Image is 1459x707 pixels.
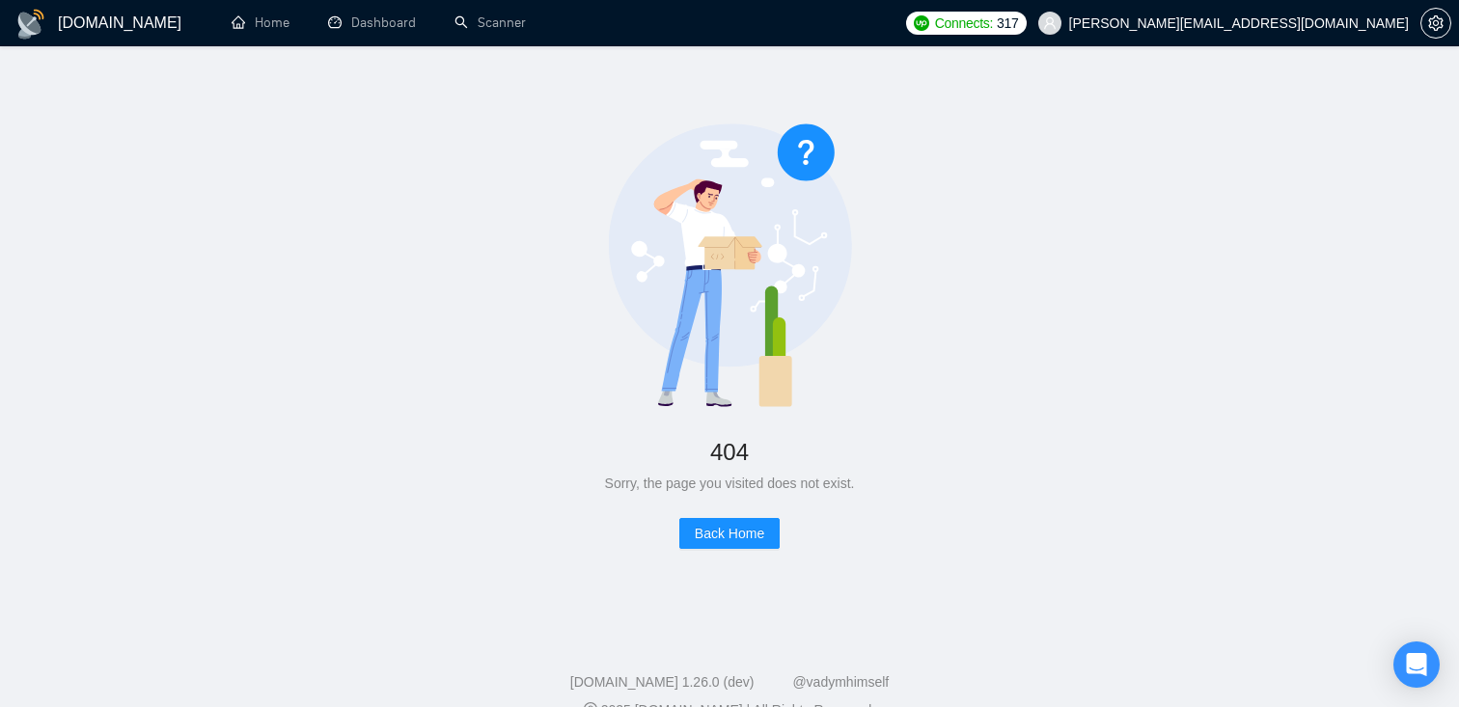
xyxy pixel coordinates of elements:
[62,431,1397,473] div: 404
[570,674,755,690] a: [DOMAIN_NAME] 1.26.0 (dev)
[1043,16,1057,30] span: user
[679,518,780,549] button: Back Home
[454,14,526,31] a: searchScanner
[1393,641,1440,688] div: Open Intercom Messenger
[914,15,929,31] img: upwork-logo.png
[695,523,764,544] span: Back Home
[792,674,889,690] a: @vadymhimself
[1420,8,1451,39] button: setting
[1421,15,1450,31] span: setting
[15,9,46,40] img: logo
[935,13,993,34] span: Connects:
[997,13,1018,34] span: 317
[62,473,1397,494] div: Sorry, the page you visited does not exist.
[328,14,416,31] a: dashboardDashboard
[232,14,289,31] a: homeHome
[1420,15,1451,31] a: setting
